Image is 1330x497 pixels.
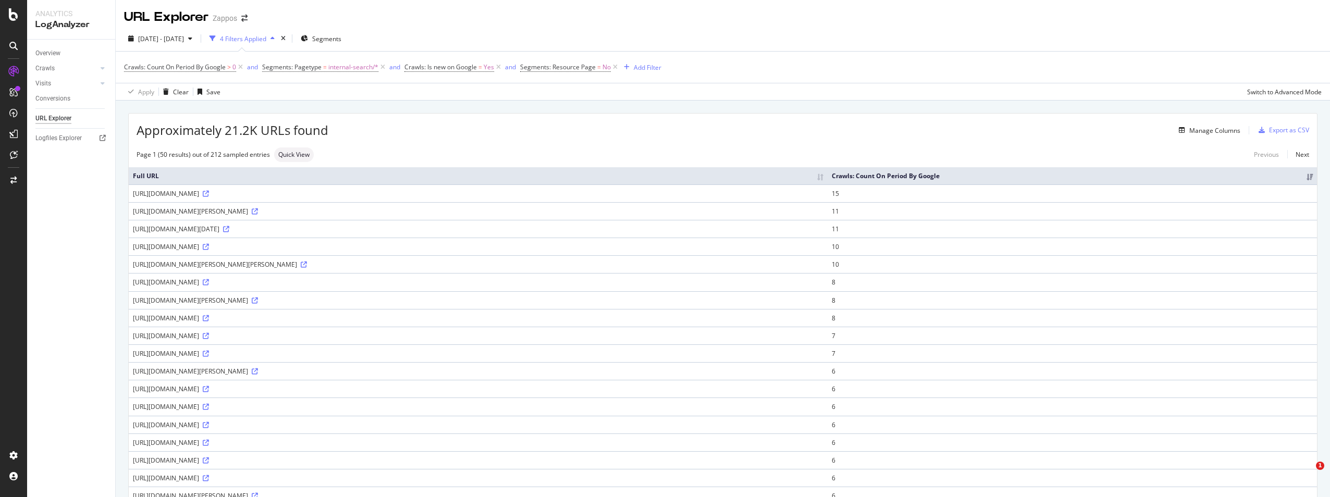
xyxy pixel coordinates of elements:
[828,184,1317,202] td: 15
[828,416,1317,433] td: 6
[35,93,70,104] div: Conversions
[505,62,516,72] button: and
[159,83,189,100] button: Clear
[828,433,1317,451] td: 6
[404,63,477,71] span: Crawls: Is new on Google
[297,30,346,47] button: Segments
[133,402,823,411] div: [URL][DOMAIN_NAME]
[35,93,108,104] a: Conversions
[133,456,823,465] div: [URL][DOMAIN_NAME]
[124,30,196,47] button: [DATE] - [DATE]
[484,60,494,74] span: Yes
[133,474,823,482] div: [URL][DOMAIN_NAME]
[828,397,1317,415] td: 6
[828,238,1317,255] td: 10
[328,60,378,74] span: internal-search/*
[828,469,1317,487] td: 6
[279,33,288,44] div: times
[124,63,226,71] span: Crawls: Count On Period By Google
[133,438,823,447] div: [URL][DOMAIN_NAME]
[828,273,1317,291] td: 8
[828,291,1317,309] td: 8
[828,327,1317,344] td: 7
[828,380,1317,397] td: 6
[137,121,328,139] span: Approximately 21.2K URLs found
[620,61,661,73] button: Add Filter
[133,349,823,358] div: [URL][DOMAIN_NAME]
[35,19,107,31] div: LogAnalyzer
[35,113,71,124] div: URL Explorer
[602,60,611,74] span: No
[828,309,1317,327] td: 8
[133,296,823,305] div: [URL][DOMAIN_NAME][PERSON_NAME]
[213,13,237,23] div: Zappos
[35,78,97,89] a: Visits
[35,63,55,74] div: Crawls
[597,63,601,71] span: =
[312,34,341,43] span: Segments
[133,207,823,216] div: [URL][DOMAIN_NAME][PERSON_NAME]
[35,78,51,89] div: Visits
[205,30,279,47] button: 4 Filters Applied
[278,152,310,158] span: Quick View
[241,15,248,22] div: arrow-right-arrow-left
[389,63,400,71] div: and
[133,384,823,393] div: [URL][DOMAIN_NAME]
[247,63,258,71] div: and
[35,63,97,74] a: Crawls
[129,167,828,184] th: Full URL: activate to sort column ascending
[247,62,258,72] button: and
[35,8,107,19] div: Analytics
[137,150,270,159] div: Page 1 (50 results) out of 212 sampled entries
[828,255,1317,273] td: 10
[828,167,1317,184] th: Crawls: Count On Period By Google: activate to sort column ascending
[138,34,184,43] span: [DATE] - [DATE]
[133,189,823,198] div: [URL][DOMAIN_NAME]
[173,88,189,96] div: Clear
[35,48,60,59] div: Overview
[1189,126,1240,135] div: Manage Columns
[133,278,823,287] div: [URL][DOMAIN_NAME]
[133,242,823,251] div: [URL][DOMAIN_NAME]
[133,260,823,269] div: [URL][DOMAIN_NAME][PERSON_NAME][PERSON_NAME]
[634,63,661,72] div: Add Filter
[478,63,482,71] span: =
[1295,462,1320,487] iframe: Intercom live chat
[138,88,154,96] div: Apply
[124,8,208,26] div: URL Explorer
[133,314,823,322] div: [URL][DOMAIN_NAME]
[828,344,1317,362] td: 7
[389,62,400,72] button: and
[1175,124,1240,136] button: Manage Columns
[220,34,266,43] div: 4 Filters Applied
[520,63,596,71] span: Segments: Resource Page
[274,147,314,162] div: neutral label
[1269,126,1309,134] div: Export as CSV
[828,202,1317,220] td: 11
[227,63,231,71] span: >
[133,420,823,429] div: [URL][DOMAIN_NAME]
[262,63,322,71] span: Segments: Pagetype
[1247,88,1322,96] div: Switch to Advanced Mode
[133,331,823,340] div: [URL][DOMAIN_NAME]
[828,451,1317,469] td: 6
[323,63,327,71] span: =
[206,88,220,96] div: Save
[828,220,1317,238] td: 11
[35,48,108,59] a: Overview
[1254,122,1309,139] button: Export as CSV
[505,63,516,71] div: and
[1243,83,1322,100] button: Switch to Advanced Mode
[193,83,220,100] button: Save
[124,83,154,100] button: Apply
[35,133,82,144] div: Logfiles Explorer
[133,225,823,233] div: [URL][DOMAIN_NAME][DATE]
[828,362,1317,380] td: 6
[35,113,108,124] a: URL Explorer
[35,133,108,144] a: Logfiles Explorer
[1316,462,1324,470] span: 1
[1287,147,1309,162] a: Next
[133,367,823,376] div: [URL][DOMAIN_NAME][PERSON_NAME]
[232,60,236,74] span: 0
